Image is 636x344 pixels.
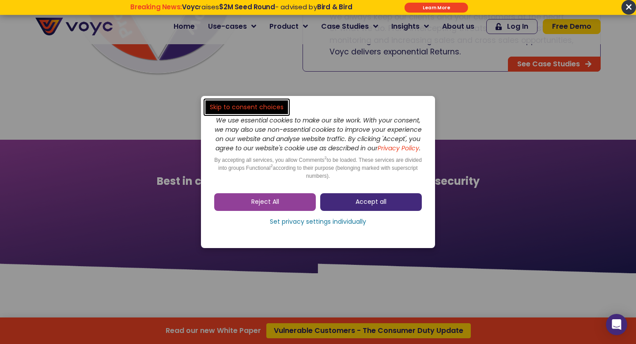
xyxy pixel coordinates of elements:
a: Privacy Policy [378,144,419,153]
span: Job title [117,72,147,82]
span: Accept all [356,198,386,206]
span: Set privacy settings individually [270,218,366,226]
a: Privacy Policy [182,184,223,193]
span: By accepting all services, you allow Comments to be loaded. These services are divided into group... [214,157,422,179]
span: Reject All [251,198,279,206]
span: Phone [117,35,139,46]
sup: 2 [325,156,327,160]
a: Accept all [320,193,422,211]
a: Skip to consent choices [205,100,288,114]
sup: 2 [270,164,273,168]
i: We use essential cookies to make our site work. With your consent, we may also use non-essential ... [215,116,422,153]
a: Set privacy settings individually [214,215,422,229]
a: Reject All [214,193,316,211]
